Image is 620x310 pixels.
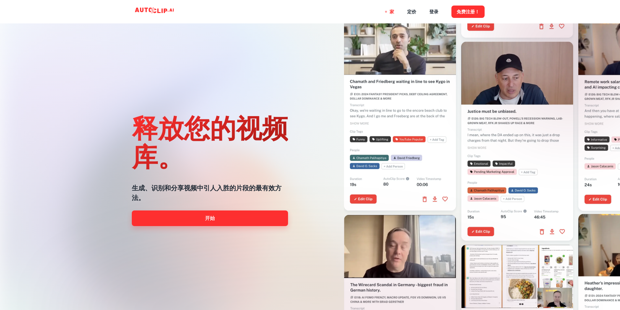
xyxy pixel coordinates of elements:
[390,9,394,15] font: 家
[451,6,485,18] button: 免费注册！
[132,210,288,226] a: 开始
[429,9,438,15] font: 登录
[132,184,282,202] font: 生成、识别和分享视频中引人入胜的片段的最有效方法。
[132,112,288,171] font: 释放您的视频库。
[205,215,215,221] font: 开始
[457,9,479,15] font: 免费注册！
[407,9,416,15] font: 定价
